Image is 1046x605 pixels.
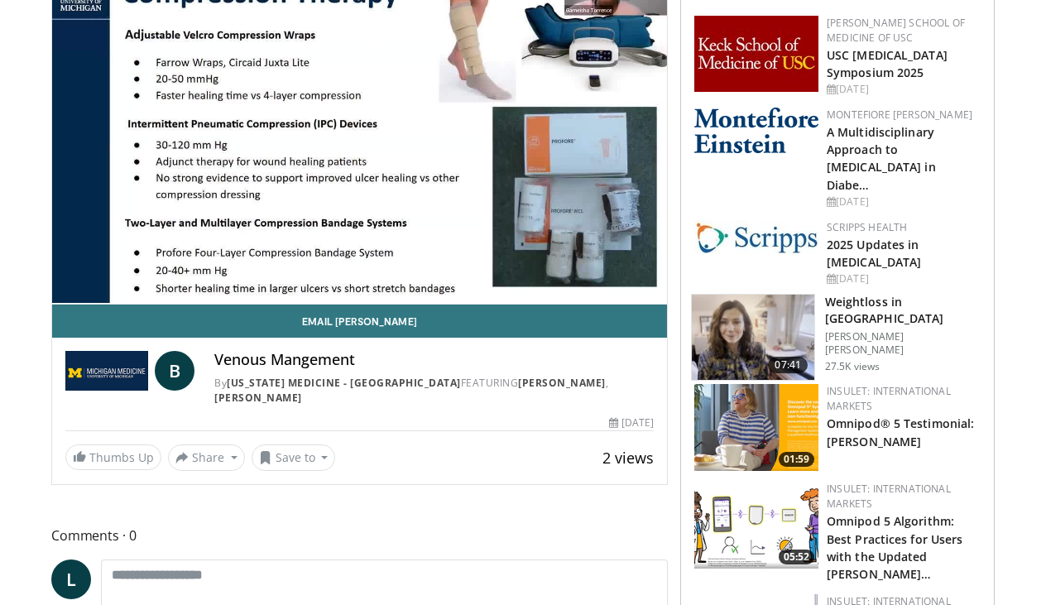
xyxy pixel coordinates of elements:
[65,444,161,470] a: Thumbs Up
[827,384,951,413] a: Insulet: International Markets
[827,237,921,270] a: 2025 Updates in [MEDICAL_DATA]
[694,108,818,153] img: b0142b4c-93a1-4b58-8f91-5265c282693c.png.150x105_q85_autocrop_double_scale_upscale_version-0.2.png
[779,452,814,467] span: 01:59
[692,295,814,381] img: 9983fed1-7565-45be-8934-aef1103ce6e2.150x105_q85_crop-smart_upscale.jpg
[168,444,245,471] button: Share
[214,376,654,406] div: By FEATURING ,
[827,271,981,286] div: [DATE]
[252,444,336,471] button: Save to
[779,550,814,564] span: 05:52
[827,16,965,45] a: [PERSON_NAME] School of Medicine of USC
[51,525,668,546] span: Comments 0
[214,351,654,369] h4: Venous Mangement
[155,351,194,391] a: B
[827,47,948,80] a: USC [MEDICAL_DATA] Symposium 2025
[825,360,880,373] p: 27.5K views
[827,108,972,122] a: Montefiore [PERSON_NAME]
[694,16,818,92] img: 7b941f1f-d101-407a-8bfa-07bd47db01ba.png.150x105_q85_autocrop_double_scale_upscale_version-0.2.jpg
[51,559,91,599] a: L
[694,384,818,471] a: 01:59
[65,351,148,391] img: Michigan Medicine - Podiatry
[827,482,951,511] a: Insulet: International Markets
[214,391,302,405] a: [PERSON_NAME]
[827,194,981,209] div: [DATE]
[691,294,984,382] a: 07:41 Weightloss in [GEOGRAPHIC_DATA] [PERSON_NAME] [PERSON_NAME] 27.5K views
[825,330,984,357] p: [PERSON_NAME] [PERSON_NAME]
[827,220,907,234] a: Scripps Health
[694,220,818,254] img: c9f2b0b7-b02a-4276-a72a-b0cbb4230bc1.jpg.150x105_q85_autocrop_double_scale_upscale_version-0.2.jpg
[768,357,808,373] span: 07:41
[827,513,962,581] a: Omnipod 5 Algorithm: Best Practices for Users with the Updated [PERSON_NAME]…
[694,384,818,471] img: 6d50c0dd-ba08-46d7-8ee2-cf2a961867be.png.150x105_q85_crop-smart_upscale.png
[609,415,654,430] div: [DATE]
[827,415,974,449] a: Omnipod® 5 Testimonial: [PERSON_NAME]
[518,376,606,390] a: [PERSON_NAME]
[825,294,984,327] h3: Weightloss in [GEOGRAPHIC_DATA]
[827,82,981,97] div: [DATE]
[694,482,818,569] img: 28928f16-10b7-4d97-890d-06b5c2964f7d.png.150x105_q85_crop-smart_upscale.png
[602,448,654,468] span: 2 views
[52,305,667,338] a: Email [PERSON_NAME]
[694,482,818,569] a: 05:52
[827,124,936,192] a: A Multidisciplinary Approach to [MEDICAL_DATA] in Diabe…
[227,376,461,390] a: [US_STATE] Medicine - [GEOGRAPHIC_DATA]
